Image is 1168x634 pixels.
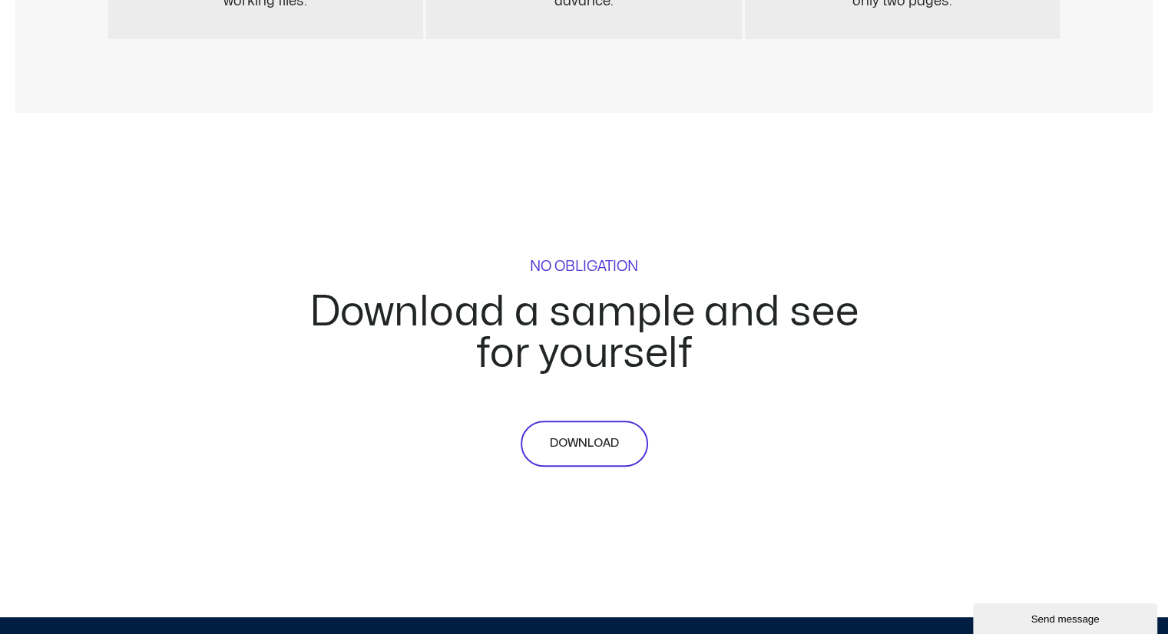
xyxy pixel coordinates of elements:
p: NO OBLIGATION [530,260,638,274]
a: DOWNLOAD [521,421,648,467]
iframe: chat widget [973,600,1160,634]
h2: Download a sample and see for yourself [308,292,861,375]
span: DOWNLOAD [550,434,619,453]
